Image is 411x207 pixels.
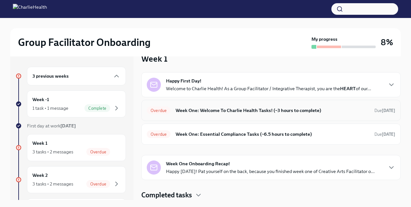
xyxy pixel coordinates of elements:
div: 1 task • 1 message [32,105,68,111]
p: Happy [DATE]! Pat yourself on the back, because you finished week one of Creative Arts Facilitato... [166,168,375,175]
span: September 1st, 2025 09:00 [374,108,395,114]
span: Overdue [86,150,110,154]
div: 3 tasks • 2 messages [32,149,73,155]
h3: Week 1 [141,53,168,65]
p: Welcome to Charlie Health! As a Group Facilitator / Integrative Therapist, you are the of our... [166,85,371,92]
h2: Group Facilitator Onboarding [18,36,151,49]
span: Overdue [147,132,171,137]
strong: Week One Onboarding Recap! [166,160,230,167]
span: September 1st, 2025 09:00 [374,131,395,137]
div: 3 previous weeks [27,67,126,85]
a: OverdueWeek One: Welcome To Charlie Health Tasks! (~3 hours to complete)Due[DATE] [147,105,395,116]
strong: Happy First Day! [166,78,201,84]
a: Week -11 task • 1 messageComplete [15,91,126,117]
img: CharlieHealth [13,4,47,14]
strong: My progress [311,36,337,42]
a: First day at work[DATE] [15,123,126,129]
a: Week 13 tasks • 2 messagesOverdue [15,134,126,161]
h6: Week 1 [32,140,48,147]
h6: Week One: Welcome To Charlie Health Tasks! (~3 hours to complete) [176,107,369,114]
strong: [DATE] [382,132,395,137]
h6: Week -1 [32,96,49,103]
h6: Week 2 [32,172,48,179]
strong: [DATE] [382,108,395,113]
span: Due [374,108,395,113]
a: Week 23 tasks • 2 messagesOverdue [15,166,126,193]
span: First day at work [27,123,76,129]
span: Overdue [147,108,171,113]
div: Completed tasks [141,190,401,200]
strong: [DATE] [60,123,76,129]
span: Due [374,132,395,137]
h6: 3 previous weeks [32,73,69,80]
a: OverdueWeek One: Essential Compliance Tasks (~6.5 hours to complete)Due[DATE] [147,129,395,139]
h6: Week One: Essential Compliance Tasks (~6.5 hours to complete) [176,131,369,138]
strong: HEART [340,86,356,91]
span: Overdue [86,182,110,186]
h4: Completed tasks [141,190,192,200]
h3: 8% [381,37,393,48]
span: Complete [84,106,110,111]
div: 3 tasks • 2 messages [32,181,73,187]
